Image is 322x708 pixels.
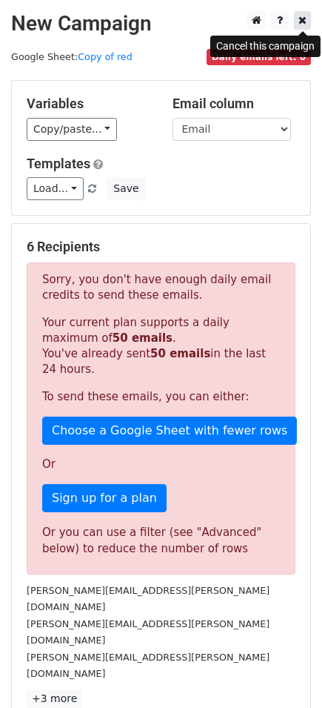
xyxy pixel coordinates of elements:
p: Or [42,457,280,472]
a: Copy/paste... [27,118,117,141]
button: Save [107,177,145,200]
a: Load... [27,177,84,200]
strong: 50 emails [150,347,210,360]
strong: 50 emails [113,331,172,345]
div: Or you can use a filter (see "Advanced" below) to reduce the number of rows [42,524,280,558]
a: Choose a Google Sheet with fewer rows [42,417,297,445]
a: Templates [27,156,90,171]
a: Copy of red [78,51,133,62]
small: [PERSON_NAME][EMAIL_ADDRESS][PERSON_NAME][DOMAIN_NAME] [27,652,269,680]
p: Your current plan supports a daily maximum of . You've already sent in the last 24 hours. [42,315,280,377]
small: Google Sheet: [11,51,133,62]
p: Sorry, you don't have enough daily email credits to send these emails. [42,272,280,303]
div: Cancel this campaign [210,36,321,57]
h2: New Campaign [11,11,311,36]
iframe: Chat Widget [248,637,322,708]
p: To send these emails, you can either: [42,389,280,405]
h5: Email column [172,96,296,112]
a: Daily emails left: 0 [207,51,311,62]
span: Daily emails left: 0 [207,49,311,65]
small: [PERSON_NAME][EMAIL_ADDRESS][PERSON_NAME][DOMAIN_NAME] [27,585,269,613]
small: [PERSON_NAME][EMAIL_ADDRESS][PERSON_NAME][DOMAIN_NAME] [27,618,269,646]
h5: 6 Recipients [27,239,295,255]
h5: Variables [27,96,150,112]
a: Sign up for a plan [42,484,167,512]
a: +3 more [27,689,82,708]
